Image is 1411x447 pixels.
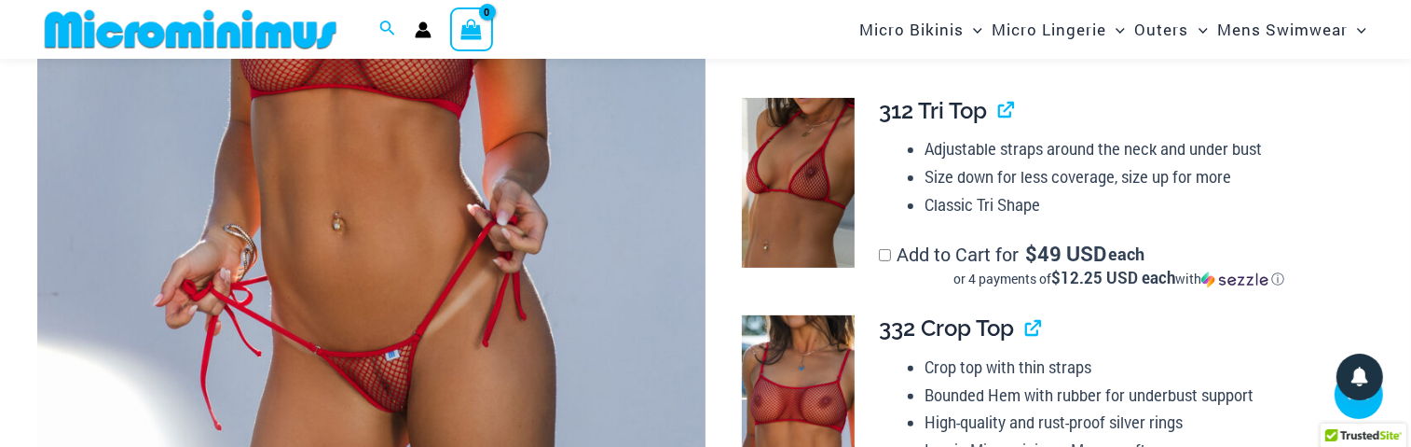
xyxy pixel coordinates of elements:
[37,8,344,50] img: MM SHOP LOGO FLAT
[1025,244,1106,263] span: 49 USD
[1025,240,1037,267] span: $
[879,97,987,124] span: 312 Tri Top
[964,6,982,53] span: Menu Toggle
[879,270,1358,288] div: or 4 payments of$12.25 USD eachwithSezzle Click to learn more about Sezzle
[859,6,964,53] span: Micro Bikinis
[1108,244,1144,263] span: each
[1189,6,1208,53] span: Menu Toggle
[450,7,493,50] a: View Shopping Cart, empty
[925,191,1359,219] li: Classic Tri Shape
[1106,6,1125,53] span: Menu Toggle
[742,98,855,268] img: Summer Storm Red 312 Tri Top
[925,354,1359,382] li: Crop top with thin straps
[925,409,1359,437] li: High-quality and rust-proof silver rings
[1135,6,1189,53] span: Outers
[1217,6,1348,53] span: Mens Swimwear
[379,18,396,42] a: Search icon link
[855,6,987,53] a: Micro BikinisMenu ToggleMenu Toggle
[879,242,1358,288] label: Add to Cart for
[925,382,1359,410] li: Bounded Hem with rubber for underbust support
[1130,6,1212,53] a: OutersMenu ToggleMenu Toggle
[925,135,1359,163] li: Adjustable straps around the neck and under bust
[879,314,1014,342] span: 332 Crop Top
[925,163,1359,191] li: Size down for less coverage, size up for more
[987,6,1130,53] a: Micro LingerieMenu ToggleMenu Toggle
[1348,6,1366,53] span: Menu Toggle
[415,21,432,38] a: Account icon link
[1051,267,1175,288] span: $12.25 USD each
[992,6,1106,53] span: Micro Lingerie
[879,270,1358,288] div: or 4 payments of with
[1201,272,1268,288] img: Sezzle
[879,249,891,261] input: Add to Cart for$49 USD eachor 4 payments of$12.25 USD eachwithSezzle Click to learn more about Se...
[1212,6,1371,53] a: Mens SwimwearMenu ToggleMenu Toggle
[852,3,1374,56] nav: Site Navigation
